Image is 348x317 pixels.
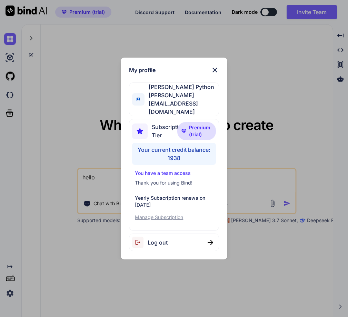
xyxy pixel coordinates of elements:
[145,91,219,116] span: [PERSON_NAME][EMAIL_ADDRESS][DOMAIN_NAME]
[189,124,211,138] span: Premium (trial)
[129,66,156,74] h1: My profile
[208,240,213,245] img: close
[181,129,186,133] img: premium
[152,123,185,139] span: Subscription Tier
[132,143,216,165] div: Your current credit balance: 1938
[132,237,148,248] img: logout
[148,238,168,247] span: Log out
[135,170,213,177] p: You have a team access
[137,98,140,101] img: profile
[135,214,213,221] p: Manage Subscription
[135,195,213,201] p: Yearly Subscription renews on
[135,201,213,208] p: [DATE]
[145,83,219,91] span: [PERSON_NAME] Python
[135,179,213,186] p: Thank you for using Bind!
[132,123,148,139] img: subscription
[211,66,219,74] img: close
